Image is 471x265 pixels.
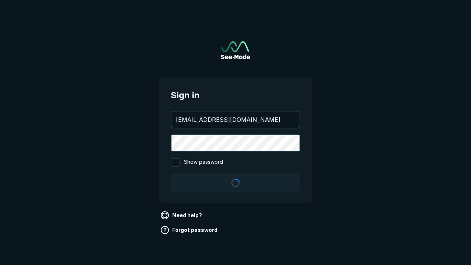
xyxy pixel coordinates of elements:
img: See-Mode Logo [221,41,250,59]
span: Sign in [171,89,300,102]
a: Need help? [159,209,205,221]
input: your@email.com [171,112,300,128]
span: Show password [184,158,223,167]
a: Go to sign in [221,41,250,59]
a: Forgot password [159,224,220,236]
